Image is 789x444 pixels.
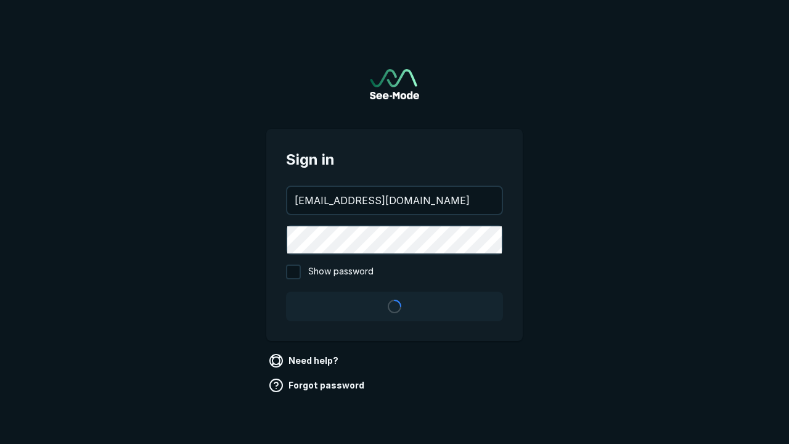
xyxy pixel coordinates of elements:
a: Need help? [266,351,343,371]
span: Show password [308,265,374,279]
a: Go to sign in [370,69,419,99]
img: See-Mode Logo [370,69,419,99]
span: Sign in [286,149,503,171]
input: your@email.com [287,187,502,214]
a: Forgot password [266,376,369,395]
